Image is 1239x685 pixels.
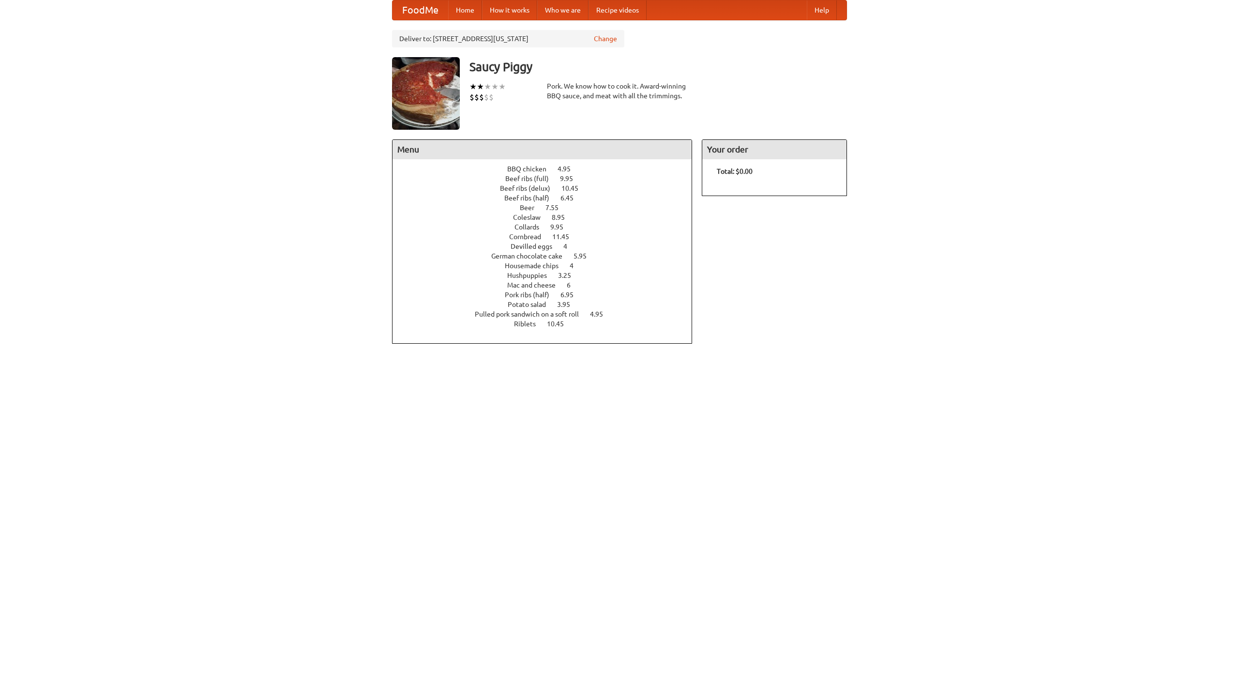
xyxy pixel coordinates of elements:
span: 10.45 [561,184,588,192]
span: 4 [563,243,577,250]
a: Hushpuppies 3.25 [507,272,589,279]
a: Beef ribs (half) 6.45 [504,194,591,202]
span: Beef ribs (full) [505,175,559,183]
span: Cornbread [509,233,551,241]
span: 3.25 [558,272,581,279]
span: Pulled pork sandwich on a soft roll [475,310,589,318]
li: $ [479,92,484,103]
a: Help [807,0,837,20]
li: ★ [491,81,499,92]
span: Beef ribs (delux) [500,184,560,192]
li: ★ [469,81,477,92]
span: Pork ribs (half) [505,291,559,299]
h4: Your order [702,140,846,159]
a: FoodMe [393,0,448,20]
img: angular.jpg [392,57,460,130]
li: $ [489,92,494,103]
span: 4 [570,262,583,270]
a: Cornbread 11.45 [509,233,587,241]
a: Change [594,34,617,44]
div: Pork. We know how to cook it. Award-winning BBQ sauce, and meat with all the trimmings. [547,81,692,101]
span: Potato salad [508,301,556,308]
span: Riblets [514,320,545,328]
a: Who we are [537,0,589,20]
a: BBQ chicken 4.95 [507,165,589,173]
span: 11.45 [552,233,579,241]
h3: Saucy Piggy [469,57,847,76]
span: 6.45 [560,194,583,202]
li: $ [474,92,479,103]
span: Beer [520,204,544,212]
span: BBQ chicken [507,165,556,173]
span: Devilled eggs [511,243,562,250]
span: Coleslaw [513,213,550,221]
a: Beef ribs (full) 9.95 [505,175,591,183]
a: Devilled eggs 4 [511,243,585,250]
a: Beer 7.55 [520,204,576,212]
span: 6 [567,281,580,289]
li: ★ [499,81,506,92]
a: Recipe videos [589,0,647,20]
a: Riblets 10.45 [514,320,582,328]
span: 10.45 [547,320,574,328]
li: ★ [477,81,484,92]
span: 3.95 [557,301,580,308]
a: Pulled pork sandwich on a soft roll 4.95 [475,310,621,318]
a: Mac and cheese 6 [507,281,589,289]
a: Home [448,0,482,20]
li: ★ [484,81,491,92]
span: 9.95 [550,223,573,231]
li: $ [484,92,489,103]
li: $ [469,92,474,103]
span: 8.95 [552,213,574,221]
span: German chocolate cake [491,252,572,260]
a: Housemade chips 4 [505,262,591,270]
a: Potato salad 3.95 [508,301,588,308]
a: German chocolate cake 5.95 [491,252,604,260]
span: Hushpuppies [507,272,557,279]
span: Mac and cheese [507,281,565,289]
a: Pork ribs (half) 6.95 [505,291,591,299]
div: Deliver to: [STREET_ADDRESS][US_STATE] [392,30,624,47]
span: 7.55 [545,204,568,212]
span: 5.95 [574,252,596,260]
span: 4.95 [590,310,613,318]
span: Collards [514,223,549,231]
span: 9.95 [560,175,583,183]
span: Beef ribs (half) [504,194,559,202]
a: Beef ribs (delux) 10.45 [500,184,596,192]
span: Housemade chips [505,262,568,270]
a: Coleslaw 8.95 [513,213,583,221]
span: 4.95 [558,165,580,173]
a: How it works [482,0,537,20]
span: 6.95 [560,291,583,299]
a: Collards 9.95 [514,223,581,231]
h4: Menu [393,140,692,159]
b: Total: $0.00 [717,167,753,175]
